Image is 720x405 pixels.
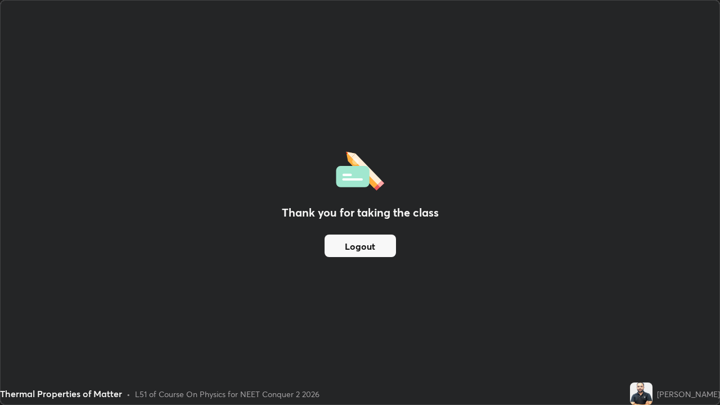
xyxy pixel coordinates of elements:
[282,204,439,221] h2: Thank you for taking the class
[135,388,319,400] div: L51 of Course On Physics for NEET Conquer 2 2026
[657,388,720,400] div: [PERSON_NAME]
[325,235,396,257] button: Logout
[630,382,652,405] img: f24e72077a7b4b049bd1b98a95eb8709.jpg
[127,388,130,400] div: •
[336,148,384,191] img: offlineFeedback.1438e8b3.svg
